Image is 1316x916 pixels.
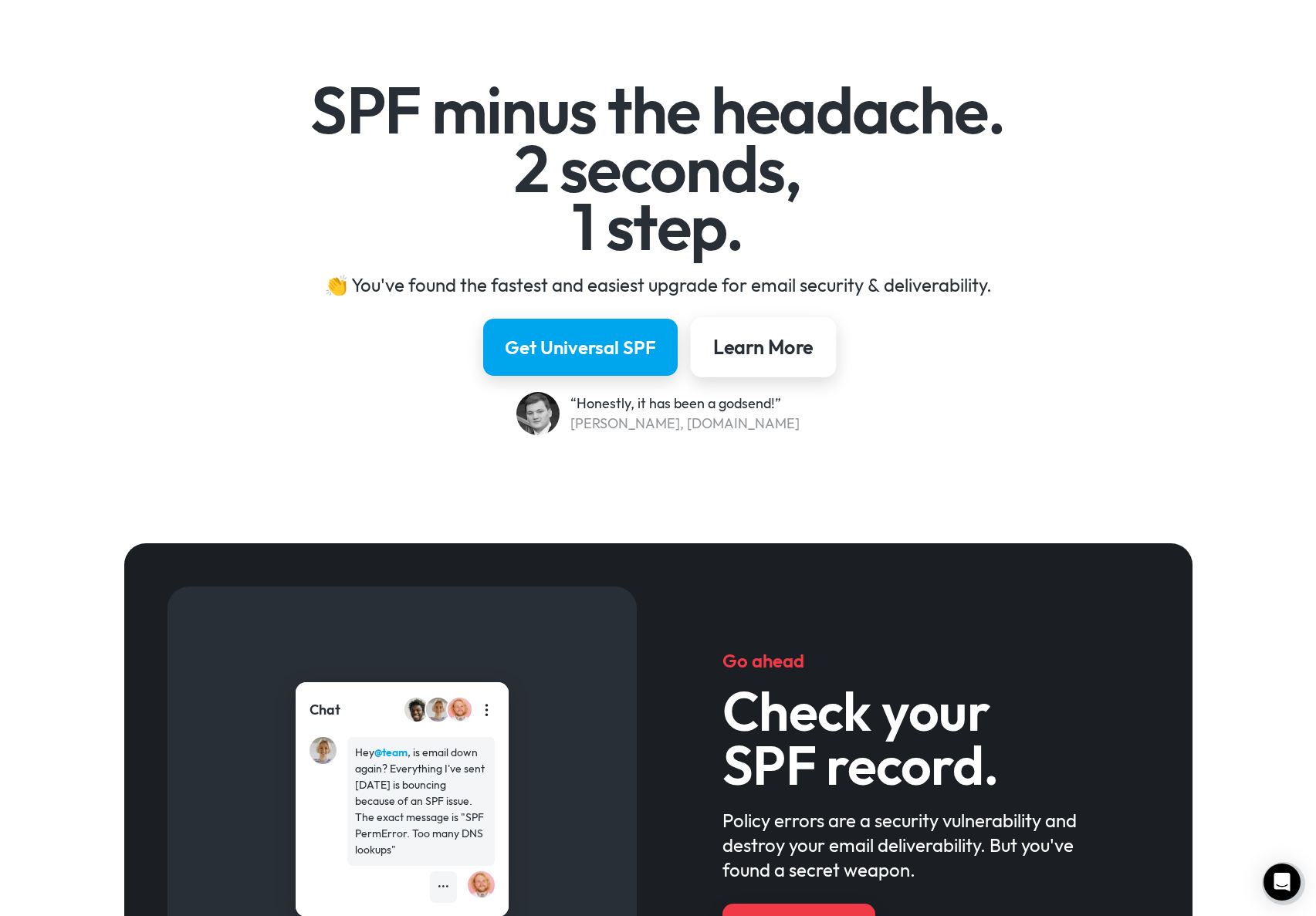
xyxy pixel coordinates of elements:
[438,879,449,895] div: •••
[722,808,1106,882] div: Policy errors are a security vulnerability and destroy your email deliverability. But you've foun...
[570,414,800,434] div: [PERSON_NAME], [DOMAIN_NAME]
[713,334,814,360] div: Learn More
[722,684,1106,792] h3: Check your SPF record.
[355,745,487,858] div: Hey , is email down again? Everything I've sent [DATE] is bouncing because of an SPF issue. The e...
[505,335,656,360] div: Get Universal SPF
[374,745,408,759] strong: @team
[210,272,1106,297] div: 👏 You've found the fastest and easiest upgrade for email security & deliverability.
[1264,864,1301,901] div: Open Intercom Messenger
[691,317,837,377] a: Learn More
[210,81,1106,256] h1: SPF minus the headache. 2 seconds, 1 step.
[570,394,800,414] div: “Honestly, it has been a godsend!”
[310,700,340,720] div: Chat
[483,319,678,376] a: Get Universal SPF
[722,648,1106,673] h5: Go ahead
